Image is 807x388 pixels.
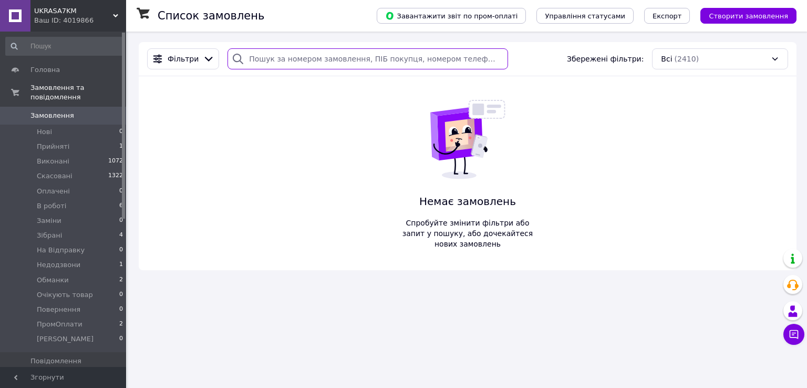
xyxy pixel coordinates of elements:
[675,55,699,63] span: (2410)
[700,8,796,24] button: Створити замовлення
[37,127,52,137] span: Нові
[37,246,85,255] span: На Відправку
[34,16,126,25] div: Ваш ID: 4019866
[644,8,690,24] button: Експорт
[37,201,66,211] span: В роботі
[536,8,634,24] button: Управління статусами
[119,187,123,196] span: 0
[37,260,80,270] span: Недодзвони
[119,231,123,240] span: 4
[30,83,126,102] span: Замовлення та повідомлення
[37,171,73,181] span: Скасовані
[37,142,69,151] span: Прийняті
[37,320,82,329] span: ПромОплати
[653,12,682,20] span: Експорт
[119,275,123,285] span: 2
[119,246,123,255] span: 0
[377,8,526,24] button: Завантажити звіт по пром-оплаті
[108,157,123,166] span: 1072
[545,12,625,20] span: Управління статусами
[385,11,518,21] span: Завантажити звіт по пром-оплаті
[37,157,69,166] span: Виконані
[567,54,644,64] span: Збережені фільтри:
[37,305,80,314] span: Повернення
[119,320,123,329] span: 2
[37,187,70,196] span: Оплачені
[119,142,123,151] span: 1
[37,231,62,240] span: Зібрані
[37,334,94,344] span: [PERSON_NAME]
[37,216,61,226] span: Заміни
[783,324,804,345] button: Чат з покупцем
[119,127,123,137] span: 0
[158,9,264,22] h1: Список замовлень
[398,218,537,249] span: Спробуйте змінити фільтри або запит у пошуку, або дочекайтеся нових замовлень
[5,37,124,56] input: Пошук
[119,334,123,344] span: 0
[30,111,74,120] span: Замовлення
[119,216,123,226] span: 0
[37,275,69,285] span: Обманки
[227,48,508,69] input: Пошук за номером замовлення, ПІБ покупця, номером телефону, Email, номером накладної
[398,194,537,209] span: Немає замовлень
[34,6,113,16] span: UKRASA7KM
[168,54,199,64] span: Фільтри
[119,201,123,211] span: 6
[119,290,123,300] span: 0
[690,11,796,19] a: Створити замовлення
[37,290,93,300] span: Очікують товар
[661,54,672,64] span: Всі
[30,65,60,75] span: Головна
[119,260,123,270] span: 1
[709,12,788,20] span: Створити замовлення
[119,305,123,314] span: 0
[30,356,81,366] span: Повідомлення
[108,171,123,181] span: 1322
